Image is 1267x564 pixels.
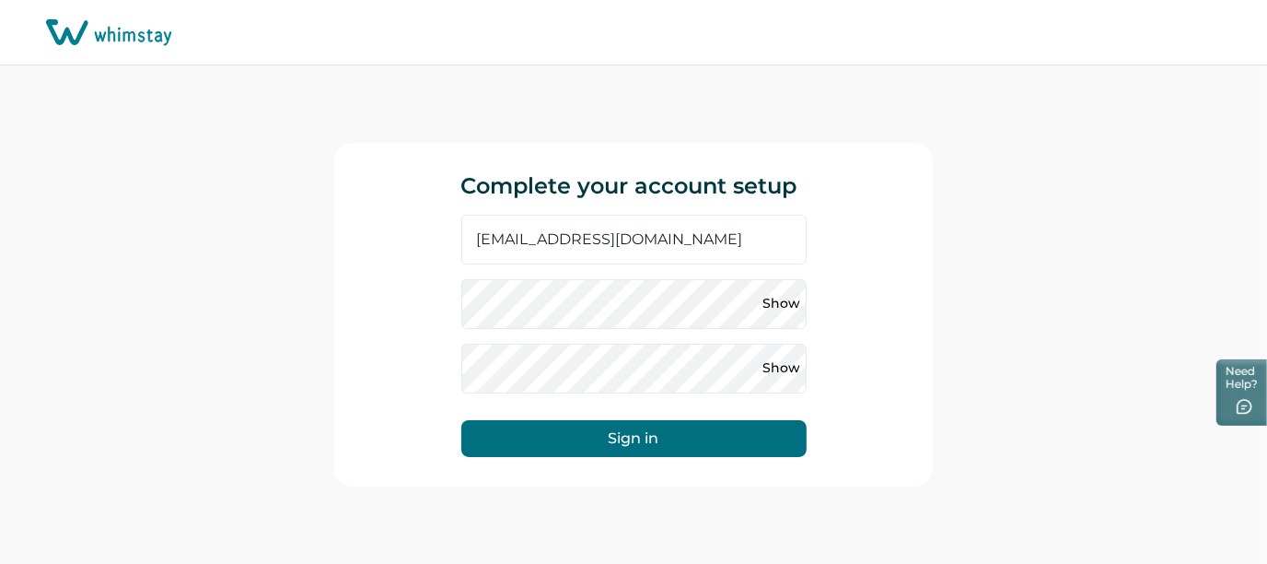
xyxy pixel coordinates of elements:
p: Complete your account setup [461,143,807,199]
button: Show [767,354,796,383]
button: Sign in [461,420,807,457]
button: Show [767,289,796,319]
input: mayuri.ghawate@whimstay.com [461,215,807,264]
